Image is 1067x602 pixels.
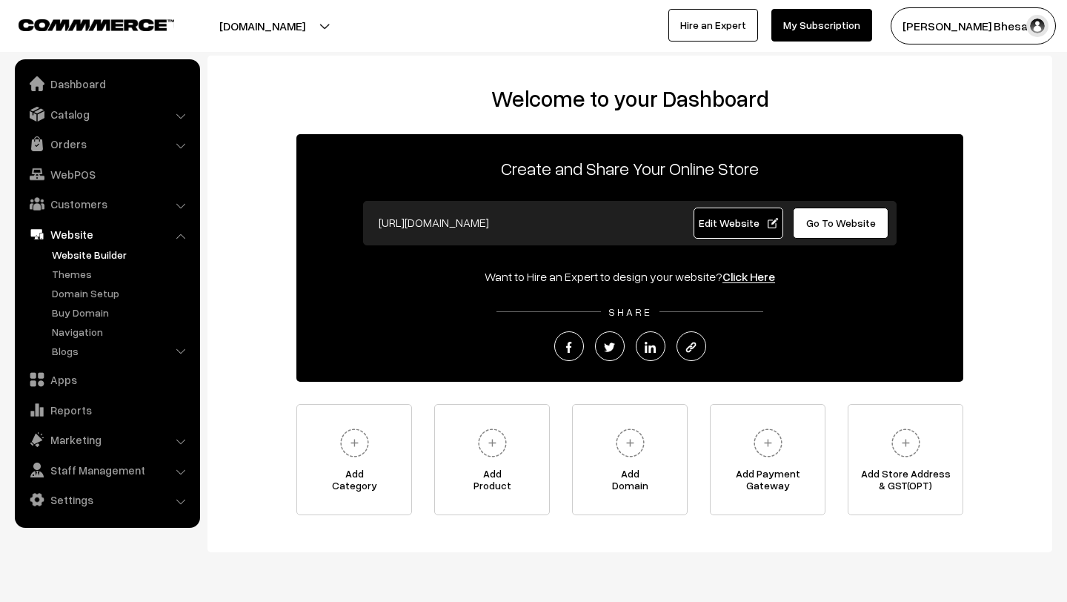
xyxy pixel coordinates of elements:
[48,324,195,340] a: Navigation
[19,101,195,128] a: Catalog
[472,423,513,463] img: plus.svg
[296,155,963,182] p: Create and Share Your Online Store
[572,404,688,515] a: AddDomain
[296,268,963,285] div: Want to Hire an Expert to design your website?
[222,85,1037,112] h2: Welcome to your Dashboard
[19,15,148,33] a: COMMMERCE
[19,19,174,30] img: COMMMERCE
[573,468,687,497] span: Add Domain
[19,366,195,393] a: Apps
[19,191,195,217] a: Customers
[435,468,549,497] span: Add Product
[848,404,963,515] a: Add Store Address& GST(OPT)
[19,397,195,423] a: Reports
[48,343,195,359] a: Blogs
[48,305,195,320] a: Buy Domain
[434,404,550,515] a: AddProduct
[694,208,784,239] a: Edit Website
[601,305,659,318] span: SHARE
[711,468,825,497] span: Add Payment Gateway
[668,9,758,42] a: Hire an Expert
[297,468,411,497] span: Add Category
[793,208,888,239] a: Go To Website
[748,423,788,463] img: plus.svg
[19,70,195,97] a: Dashboard
[710,404,825,515] a: Add PaymentGateway
[771,9,872,42] a: My Subscription
[19,130,195,157] a: Orders
[699,216,778,229] span: Edit Website
[722,269,775,284] a: Click Here
[48,285,195,301] a: Domain Setup
[19,161,195,188] a: WebPOS
[48,247,195,262] a: Website Builder
[610,423,651,463] img: plus.svg
[19,486,195,513] a: Settings
[334,423,375,463] img: plus.svg
[806,216,876,229] span: Go To Website
[19,426,195,453] a: Marketing
[48,266,195,282] a: Themes
[296,404,412,515] a: AddCategory
[1026,15,1048,37] img: user
[167,7,357,44] button: [DOMAIN_NAME]
[891,7,1056,44] button: [PERSON_NAME] Bhesani…
[848,468,963,497] span: Add Store Address & GST(OPT)
[19,221,195,248] a: Website
[19,457,195,483] a: Staff Management
[885,423,926,463] img: plus.svg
